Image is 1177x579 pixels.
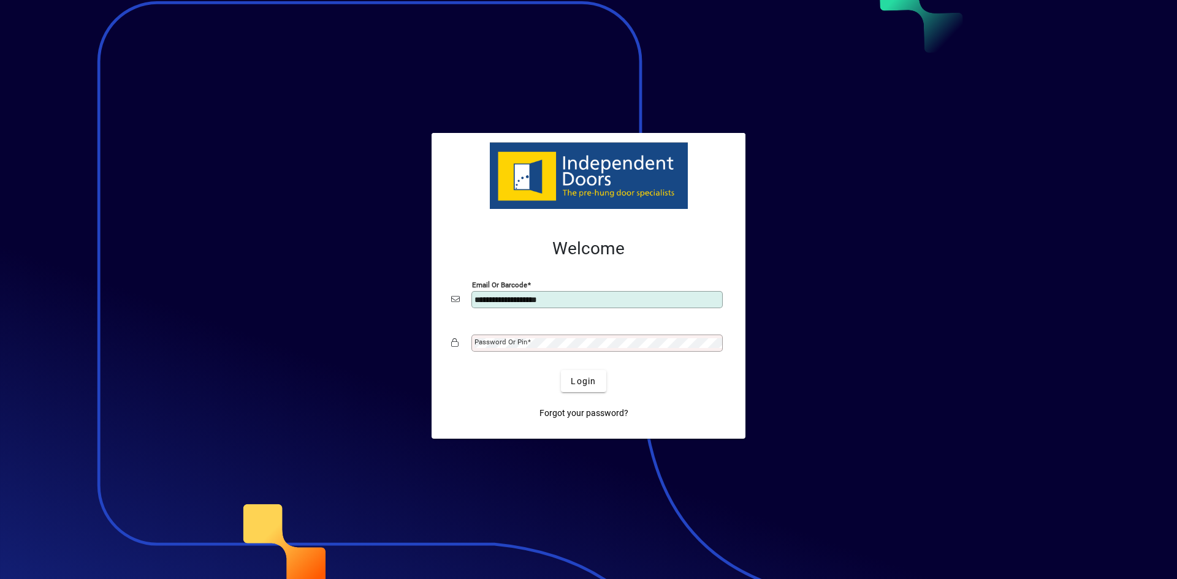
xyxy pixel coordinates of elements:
mat-label: Password or Pin [474,338,527,346]
h2: Welcome [451,238,726,259]
span: Forgot your password? [539,407,628,420]
button: Login [561,370,606,392]
mat-label: Email or Barcode [472,281,527,289]
a: Forgot your password? [535,402,633,424]
span: Login [571,375,596,388]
